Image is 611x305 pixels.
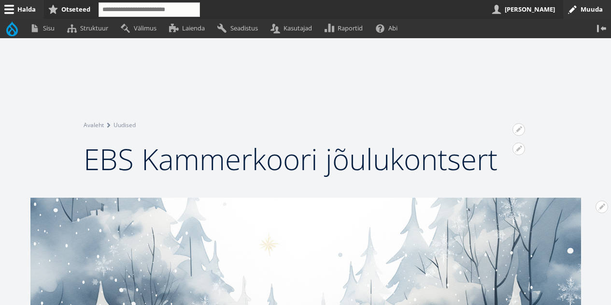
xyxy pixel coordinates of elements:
button: Vertikaalasend [592,19,611,38]
button: Avatud seaded [512,143,525,155]
a: Avaleht [84,120,104,130]
a: Abi [371,19,406,38]
a: Laienda [165,19,213,38]
a: Seadistus [213,19,266,38]
button: Avatud Eelmine uudis seaded [596,201,608,213]
a: Uudised [114,120,136,130]
a: Struktuur [63,19,116,38]
a: Raportid [321,19,371,38]
a: Välimus [116,19,165,38]
span: EBS Kammerkoori jõulukontsert [84,139,497,179]
a: Sisu [26,19,63,38]
a: Kasutajad [266,19,320,38]
button: Avatud Breadcrumb seaded [512,123,525,136]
